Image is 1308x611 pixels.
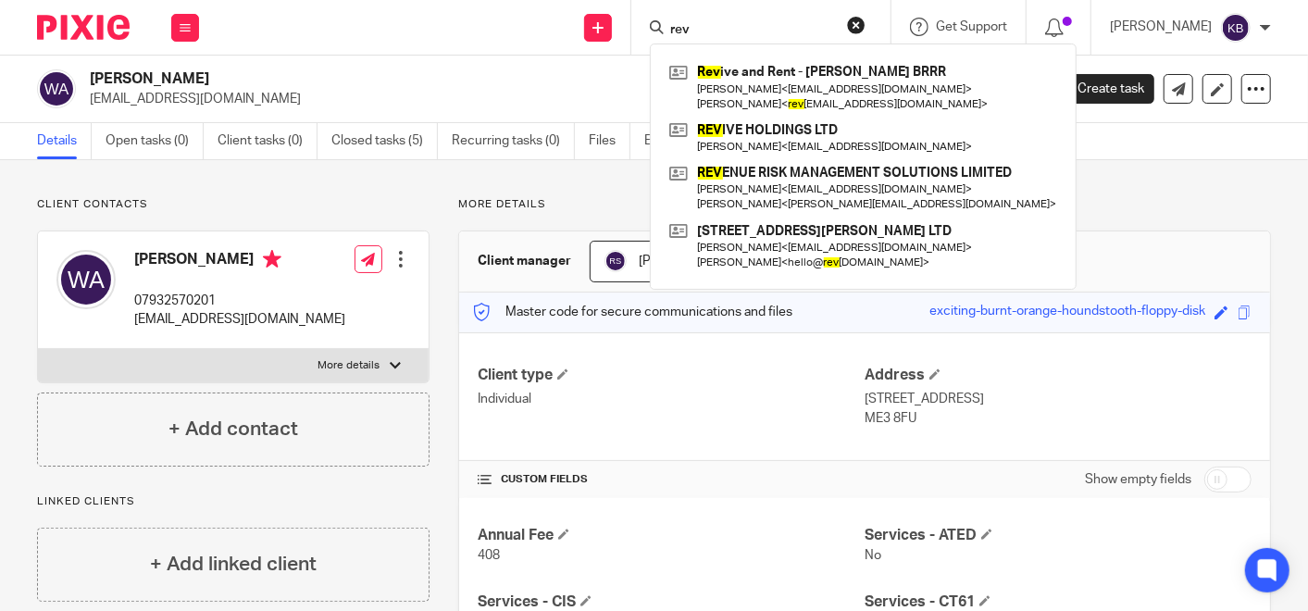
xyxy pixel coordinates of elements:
[263,250,281,268] i: Primary
[90,90,1019,108] p: [EMAIL_ADDRESS][DOMAIN_NAME]
[1085,470,1191,489] label: Show empty fields
[37,15,130,40] img: Pixie
[90,69,833,89] h2: [PERSON_NAME]
[478,390,865,408] p: Individual
[106,123,204,159] a: Open tasks (0)
[37,197,430,212] p: Client contacts
[37,69,76,108] img: svg%3E
[478,252,571,270] h3: Client manager
[331,123,438,159] a: Closed tasks (5)
[168,415,298,443] h4: + Add contact
[150,550,317,579] h4: + Add linked client
[218,123,318,159] a: Client tasks (0)
[458,197,1271,212] p: More details
[134,250,345,273] h4: [PERSON_NAME]
[1110,18,1212,36] p: [PERSON_NAME]
[639,255,741,268] span: [PERSON_NAME]
[1221,13,1251,43] img: svg%3E
[318,358,380,373] p: More details
[589,123,630,159] a: Files
[478,366,865,385] h4: Client type
[604,250,627,272] img: svg%3E
[134,292,345,310] p: 07932570201
[37,123,92,159] a: Details
[478,549,500,562] span: 408
[668,22,835,39] input: Search
[865,549,881,562] span: No
[56,250,116,309] img: svg%3E
[847,16,866,34] button: Clear
[865,526,1252,545] h4: Services - ATED
[452,123,575,159] a: Recurring tasks (0)
[865,366,1252,385] h4: Address
[936,20,1007,33] span: Get Support
[865,390,1252,408] p: [STREET_ADDRESS]
[37,494,430,509] p: Linked clients
[865,409,1252,428] p: ME3 8FU
[1047,74,1154,104] a: Create task
[473,303,792,321] p: Master code for secure communications and files
[929,302,1205,323] div: exciting-burnt-orange-houndstooth-floppy-disk
[134,310,345,329] p: [EMAIL_ADDRESS][DOMAIN_NAME]
[478,526,865,545] h4: Annual Fee
[644,123,696,159] a: Emails
[478,472,865,487] h4: CUSTOM FIELDS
